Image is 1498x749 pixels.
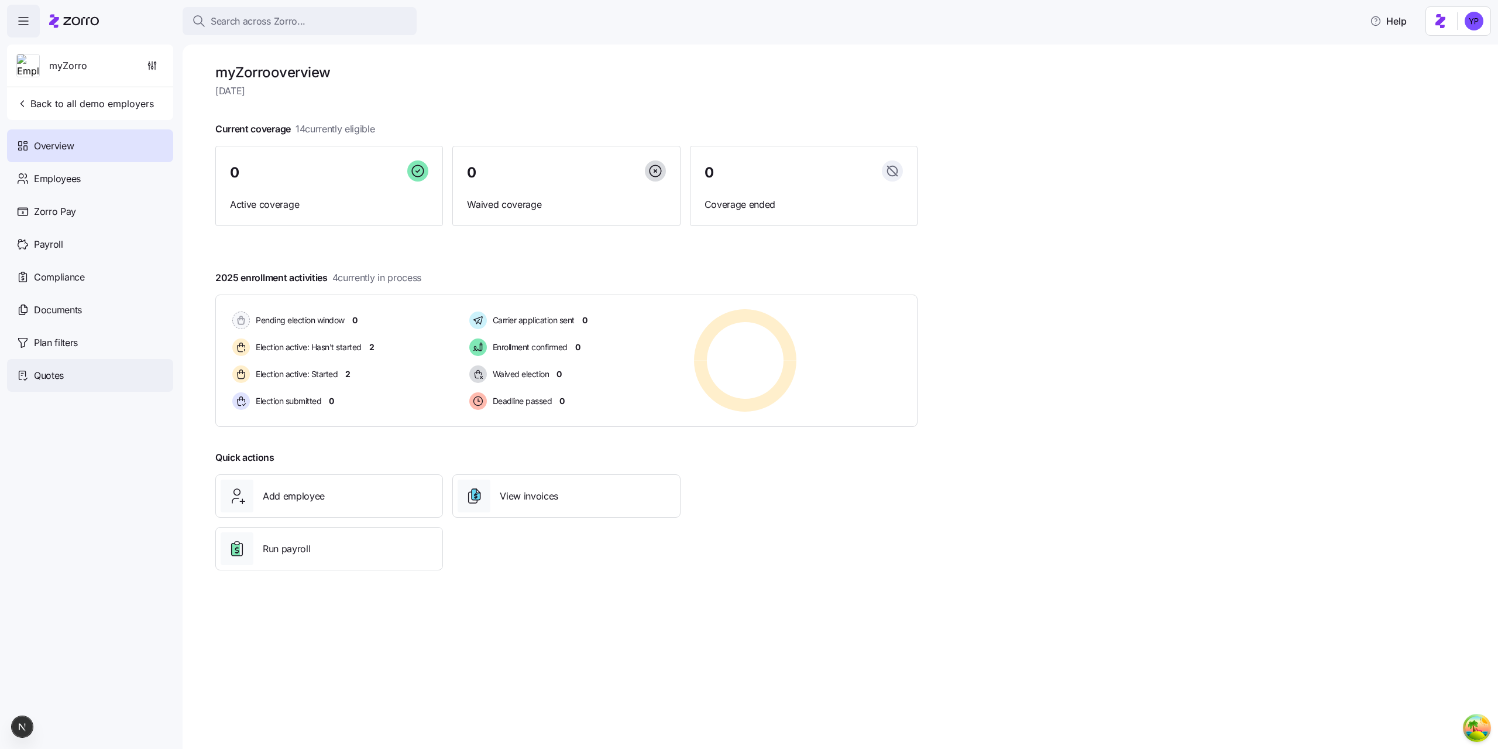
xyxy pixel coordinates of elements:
[582,314,587,326] span: 0
[556,368,562,380] span: 0
[252,314,345,326] span: Pending election window
[489,395,552,407] span: Deadline passed
[369,341,374,353] span: 2
[215,122,375,136] span: Current coverage
[575,341,580,353] span: 0
[1360,9,1416,33] button: Help
[352,314,358,326] span: 0
[49,59,87,73] span: myZorro
[705,166,714,180] span: 0
[7,359,173,392] a: Quotes
[230,166,239,180] span: 0
[500,489,558,504] span: View invoices
[215,271,421,285] span: 2025 enrollment activities
[489,314,575,326] span: Carrier application sent
[34,172,81,186] span: Employees
[16,97,154,111] span: Back to all demo employers
[1370,14,1407,28] span: Help
[215,63,918,81] h1: myZorro overview
[559,395,565,407] span: 0
[263,542,310,556] span: Run payroll
[34,139,74,153] span: Overview
[296,122,375,136] span: 14 currently eligible
[489,368,549,380] span: Waived election
[252,395,321,407] span: Election submitted
[252,341,362,353] span: Election active: Hasn't started
[7,228,173,261] a: Payroll
[7,129,173,162] a: Overview
[215,450,274,465] span: Quick actions
[183,7,417,35] button: Search across Zorro...
[7,261,173,293] a: Compliance
[467,197,665,212] span: Waived coverage
[332,271,421,285] span: 4 currently in process
[34,336,78,350] span: Plan filters
[34,270,85,285] span: Compliance
[230,197,428,212] span: Active coverage
[211,14,305,29] span: Search across Zorro...
[252,368,338,380] span: Election active: Started
[7,162,173,195] a: Employees
[1465,12,1483,30] img: c96db68502095cbe13deb370068b0a9f
[12,92,159,115] button: Back to all demo employers
[345,368,351,380] span: 2
[263,489,325,504] span: Add employee
[705,197,903,212] span: Coverage ended
[7,326,173,359] a: Plan filters
[489,341,568,353] span: Enrollment confirmed
[467,166,476,180] span: 0
[1465,716,1489,740] button: Open Tanstack query devtools
[329,395,334,407] span: 0
[215,84,918,98] span: [DATE]
[7,195,173,228] a: Zorro Pay
[7,293,173,326] a: Documents
[34,368,64,383] span: Quotes
[34,204,76,219] span: Zorro Pay
[34,303,82,317] span: Documents
[17,54,39,78] img: Employer logo
[34,237,63,252] span: Payroll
